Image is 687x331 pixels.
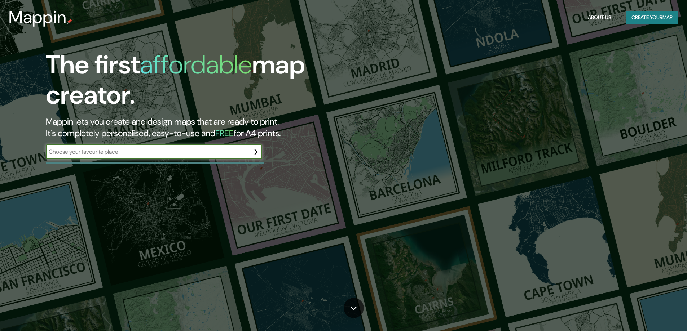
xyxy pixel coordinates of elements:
[46,148,248,156] input: Choose your favourite place
[215,128,234,139] h5: FREE
[626,11,678,24] button: Create yourmap
[585,11,614,24] button: About Us
[9,7,67,27] h3: Mappin
[67,19,72,24] img: mappin-pin
[46,116,389,139] h2: Mappin lets you create and design maps that are ready to print. It's completely personalised, eas...
[46,50,389,116] h1: The first map creator.
[140,48,252,81] h1: affordable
